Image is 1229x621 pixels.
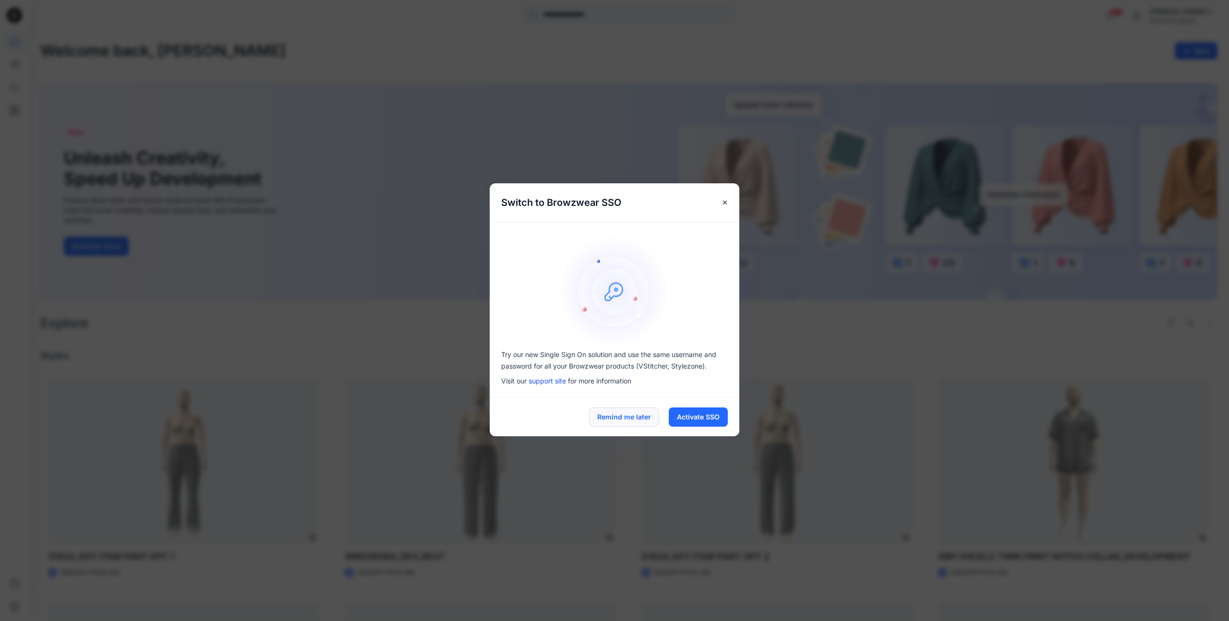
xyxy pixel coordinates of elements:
[501,349,728,372] p: Try our new Single Sign On solution and use the same username and password for all your Browzwear...
[557,234,672,349] img: onboarding-sz2.1ef2cb9c.svg
[716,194,734,211] button: Close
[529,377,566,385] a: support site
[589,407,659,427] button: Remind me later
[501,376,728,386] p: Visit our for more information
[669,407,728,427] button: Activate SSO
[490,183,633,222] h5: Switch to Browzwear SSO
